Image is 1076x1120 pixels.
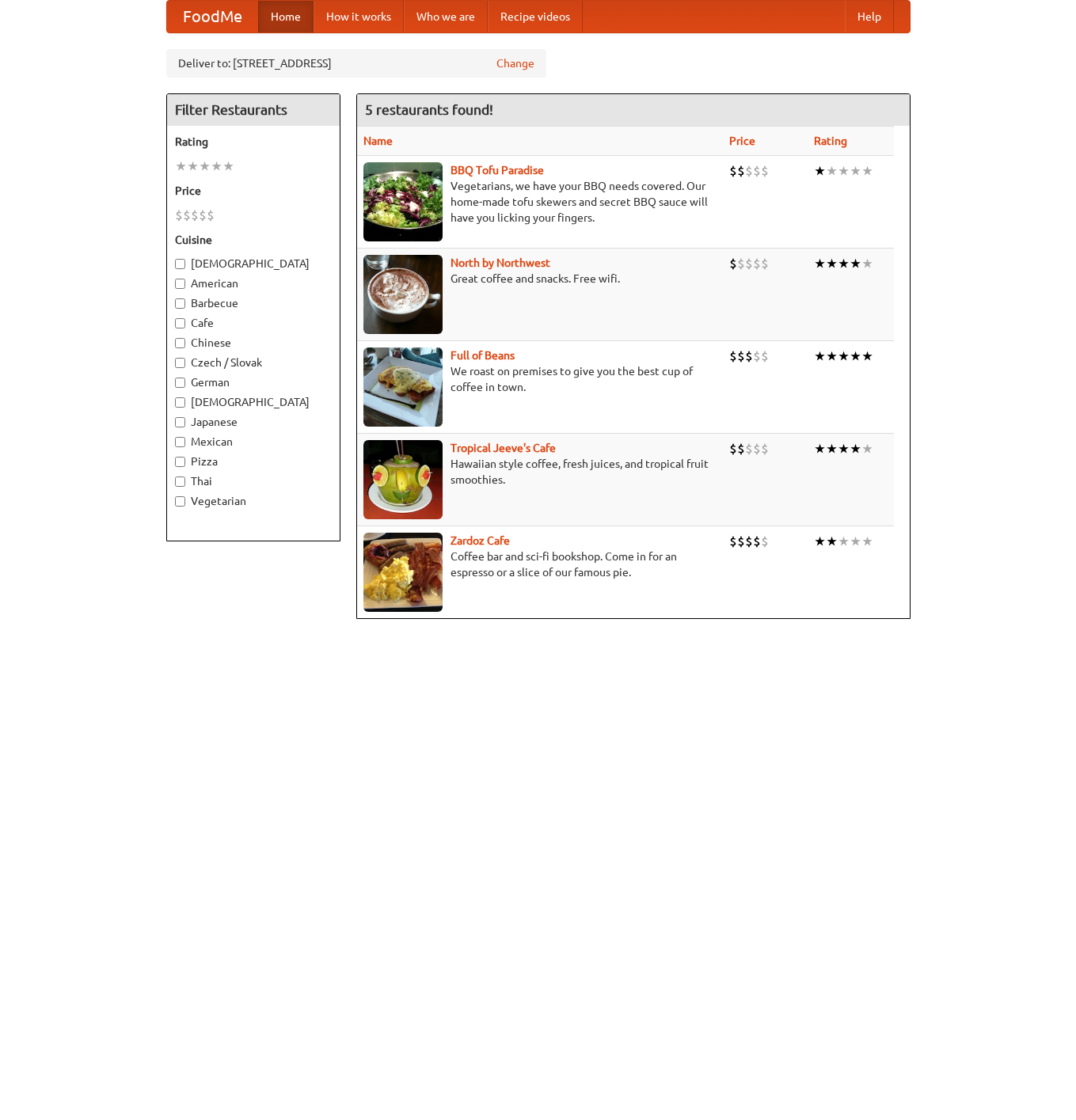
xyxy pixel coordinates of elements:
h4: Filter Restaurants [167,94,340,126]
b: BBQ Tofu Paradise [451,164,544,177]
p: Coffee bar and sci-fi bookshop. Come in for an espresso or a slice of our famous pie. [363,549,717,580]
li: ★ [814,533,826,550]
label: Pizza [175,454,332,469]
li: ★ [814,440,826,457]
a: Name [363,135,393,147]
li: $ [753,440,761,457]
a: How it works [314,1,404,32]
img: beans.jpg [363,347,443,427]
a: Full of Beans [451,349,515,362]
li: $ [175,207,183,224]
li: ★ [861,162,873,180]
li: $ [753,533,761,550]
li: $ [737,347,745,365]
label: Vegetarian [175,493,332,509]
a: Recipe videos [488,1,583,32]
a: Price [729,135,755,147]
a: Change [496,55,534,71]
img: zardoz.jpg [363,533,443,612]
li: ★ [187,158,199,175]
label: Czech / Slovak [175,355,332,370]
li: $ [745,347,753,365]
li: $ [753,255,761,272]
li: ★ [850,440,861,457]
h5: Cuisine [175,232,332,248]
li: ★ [861,440,873,457]
input: German [175,378,185,388]
li: ★ [222,158,234,175]
li: $ [183,207,191,224]
li: $ [761,255,769,272]
li: ★ [826,533,838,550]
label: Thai [175,473,332,489]
li: $ [745,255,753,272]
li: $ [737,440,745,457]
li: $ [737,533,745,550]
img: jeeves.jpg [363,440,443,519]
input: Chinese [175,338,185,348]
li: $ [729,162,737,180]
li: $ [737,162,745,180]
li: ★ [175,158,187,175]
li: $ [761,533,769,550]
li: ★ [861,347,873,365]
li: $ [745,533,753,550]
li: $ [753,347,761,365]
label: Japanese [175,414,332,430]
a: Who we are [404,1,488,32]
li: ★ [826,347,838,365]
li: ★ [838,255,850,272]
li: $ [191,207,199,224]
li: $ [761,347,769,365]
img: north.jpg [363,255,443,334]
a: Tropical Jeeve's Cafe [451,442,556,454]
input: Czech / Slovak [175,358,185,368]
li: ★ [850,347,861,365]
li: ★ [850,162,861,180]
li: $ [761,440,769,457]
label: German [175,374,332,390]
p: Hawaiian style coffee, fresh juices, and tropical fruit smoothies. [363,456,717,488]
li: ★ [850,533,861,550]
li: $ [729,255,737,272]
li: $ [729,533,737,550]
div: Deliver to: [STREET_ADDRESS] [166,49,546,78]
label: American [175,275,332,291]
li: $ [761,162,769,180]
li: $ [737,255,745,272]
li: $ [729,347,737,365]
input: Vegetarian [175,496,185,507]
input: Pizza [175,457,185,467]
li: ★ [826,162,838,180]
label: Mexican [175,434,332,450]
li: ★ [838,533,850,550]
a: Help [845,1,894,32]
label: Cafe [175,315,332,331]
li: $ [207,207,215,224]
input: [DEMOGRAPHIC_DATA] [175,397,185,408]
input: Japanese [175,417,185,427]
li: ★ [838,162,850,180]
a: FoodMe [167,1,258,32]
label: Barbecue [175,295,332,311]
li: ★ [838,347,850,365]
a: North by Northwest [451,256,550,269]
p: Great coffee and snacks. Free wifi. [363,271,717,287]
li: ★ [861,255,873,272]
li: ★ [838,440,850,457]
p: Vegetarians, we have your BBQ needs covered. Our home-made tofu skewers and secret BBQ sauce will... [363,178,717,226]
li: $ [729,440,737,457]
li: ★ [199,158,211,175]
li: $ [199,207,207,224]
h5: Rating [175,134,332,150]
label: [DEMOGRAPHIC_DATA] [175,256,332,271]
a: Zardoz Cafe [451,534,510,547]
li: ★ [814,347,826,365]
p: We roast on premises to give you the best cup of coffee in town. [363,363,717,395]
li: $ [745,440,753,457]
li: ★ [826,255,838,272]
li: ★ [826,440,838,457]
